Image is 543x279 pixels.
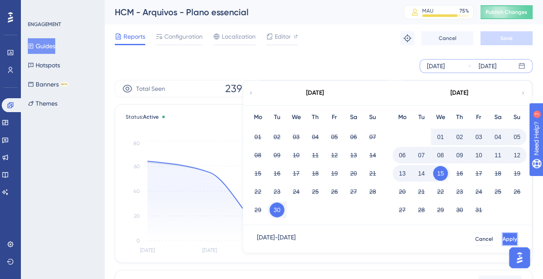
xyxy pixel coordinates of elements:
button: 22 [250,184,265,199]
button: Save [480,31,533,45]
button: 18 [308,166,323,181]
button: 02 [452,130,467,144]
button: 05 [327,130,342,144]
button: 23 [452,184,467,199]
tspan: 40 [133,188,140,194]
button: 20 [395,184,410,199]
div: [DATE] [450,88,468,98]
span: Apply [503,236,517,242]
button: 03 [289,130,303,144]
button: 19 [327,166,342,181]
div: [DATE] [427,61,445,71]
div: We [286,112,306,123]
button: Publish Changes [480,5,533,19]
div: Sa [344,112,363,123]
button: 17 [471,166,486,181]
button: 07 [414,148,429,163]
button: 11 [490,148,505,163]
button: 21 [365,166,380,181]
button: 31 [471,203,486,217]
button: BannersBETA [28,76,68,92]
button: 27 [395,203,410,217]
span: Cancel [475,236,493,242]
button: 25 [490,184,505,199]
span: Save [500,35,513,42]
button: 25 [308,184,323,199]
button: 08 [433,148,448,163]
div: Su [507,112,526,123]
button: 12 [510,148,524,163]
tspan: 0 [137,238,140,244]
div: Th [306,112,325,123]
button: 05 [510,130,524,144]
span: Cancel [439,35,456,42]
button: 21 [414,184,429,199]
button: 20 [346,166,361,181]
div: Mo [248,112,267,123]
button: 30 [452,203,467,217]
button: 16 [270,166,284,181]
div: MAU [422,7,433,14]
button: 12 [327,148,342,163]
button: 24 [289,184,303,199]
button: 07 [365,130,380,144]
button: Apply [502,232,518,246]
button: 15 [433,166,448,181]
button: 26 [327,184,342,199]
button: 04 [308,130,323,144]
button: 03 [471,130,486,144]
button: 06 [395,148,410,163]
div: We [431,112,450,123]
div: Su [363,112,382,123]
button: 02 [270,130,284,144]
div: Mo [393,112,412,123]
span: Need Help? [20,2,54,13]
button: 19 [510,166,524,181]
button: 13 [346,148,361,163]
tspan: [DATE] [140,247,155,253]
button: 04 [490,130,505,144]
button: Guides [28,38,55,54]
iframe: UserGuiding AI Assistant Launcher [506,245,533,271]
button: 09 [452,148,467,163]
button: 15 [250,166,265,181]
span: Configuration [164,31,203,42]
div: HCM - Arquivos - Plano essencial [115,6,382,18]
div: [DATE] [479,61,496,71]
button: 29 [433,203,448,217]
button: 30 [270,203,284,217]
div: Th [450,112,469,123]
tspan: 20 [134,213,140,219]
tspan: 80 [133,140,140,146]
button: 06 [346,130,361,144]
div: Sa [488,112,507,123]
button: 16 [452,166,467,181]
button: 09 [270,148,284,163]
button: 10 [289,148,303,163]
div: 75 % [460,7,469,14]
button: 08 [250,148,265,163]
div: [DATE] [306,88,324,98]
span: Active [143,114,159,120]
span: Total Seen [136,83,165,94]
button: 11 [308,148,323,163]
div: Tu [412,112,431,123]
button: 24 [471,184,486,199]
div: [DATE] - [DATE] [257,232,296,246]
button: 28 [365,184,380,199]
button: 14 [365,148,380,163]
span: Publish Changes [486,9,527,16]
button: 13 [395,166,410,181]
button: Hotspots [28,57,60,73]
button: 23 [270,184,284,199]
button: Cancel [475,232,493,246]
button: Themes [28,96,57,111]
div: 7 [60,4,63,11]
span: 239 [225,82,242,96]
span: Status: [126,113,159,120]
div: BETA [60,82,68,86]
div: ENGAGEMENT [28,21,61,28]
button: 14 [414,166,429,181]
